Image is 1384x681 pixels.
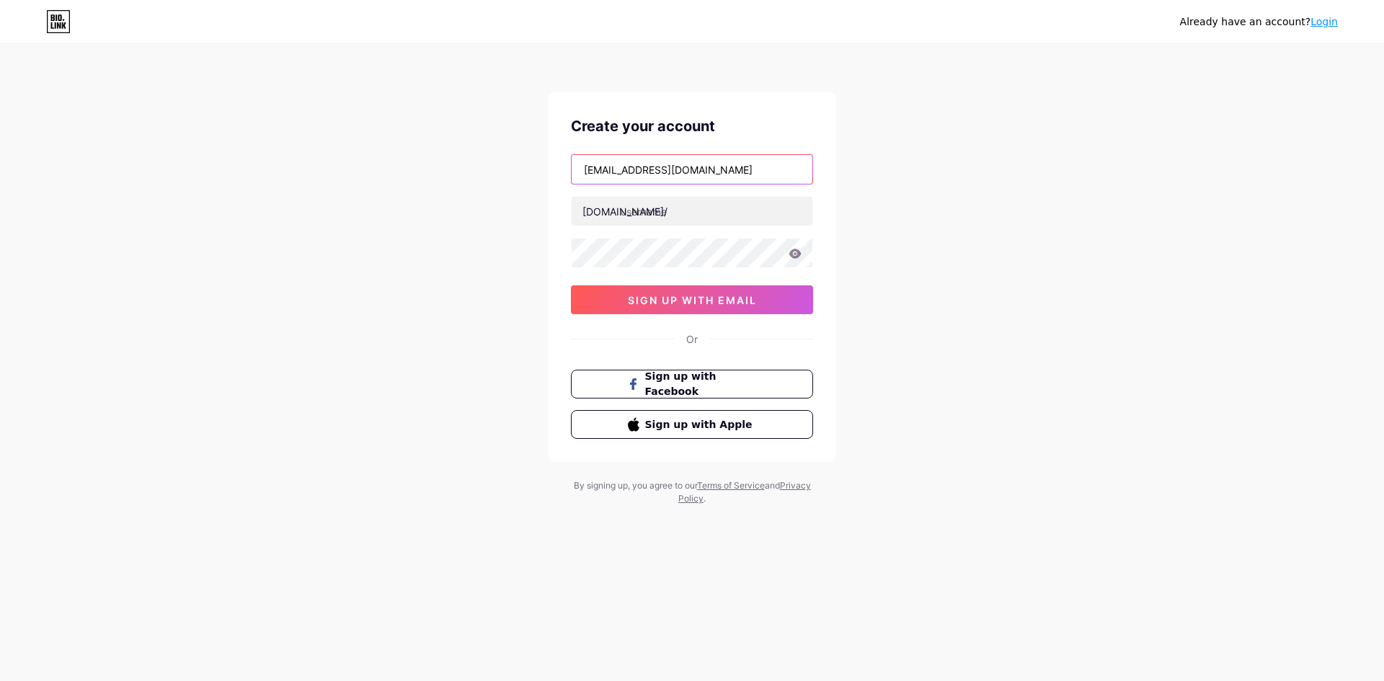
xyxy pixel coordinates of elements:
div: By signing up, you agree to our and . [569,479,815,505]
input: username [572,197,812,226]
div: [DOMAIN_NAME]/ [582,204,667,219]
button: Sign up with Facebook [571,370,813,399]
div: Create your account [571,115,813,137]
span: Sign up with Facebook [645,369,757,399]
span: sign up with email [628,294,757,306]
a: Terms of Service [697,480,765,491]
div: Or [686,331,698,347]
div: Already have an account? [1180,14,1338,30]
button: sign up with email [571,285,813,314]
button: Sign up with Apple [571,410,813,439]
span: Sign up with Apple [645,417,757,432]
input: Email [572,155,812,184]
a: Login [1310,16,1338,27]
